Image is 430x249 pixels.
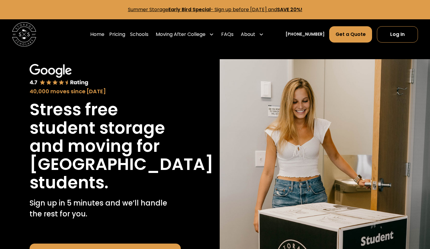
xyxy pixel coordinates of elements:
[30,101,181,155] h1: Stress free student storage and moving for
[128,6,302,13] a: Summer StorageEarly Bird Special- Sign up before [DATE] andSAVE 20%!
[156,31,205,38] div: Moving After College
[12,22,36,46] img: Storage Scholars main logo
[285,31,325,37] a: [PHONE_NUMBER]
[130,26,148,43] a: Schools
[30,198,181,219] p: Sign up in 5 minutes and we’ll handle the rest for you.
[30,174,108,192] h1: students.
[329,26,372,43] a: Get a Quote
[277,6,302,13] strong: SAVE 20%!
[90,26,104,43] a: Home
[241,31,255,38] div: About
[30,64,89,87] img: Google 4.7 star rating
[221,26,234,43] a: FAQs
[109,26,125,43] a: Pricing
[377,26,418,43] a: Log In
[238,26,266,43] div: About
[153,26,216,43] div: Moving After College
[30,155,213,173] h1: [GEOGRAPHIC_DATA]
[30,88,181,96] div: 40,000 moves since [DATE]
[168,6,211,13] strong: Early Bird Special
